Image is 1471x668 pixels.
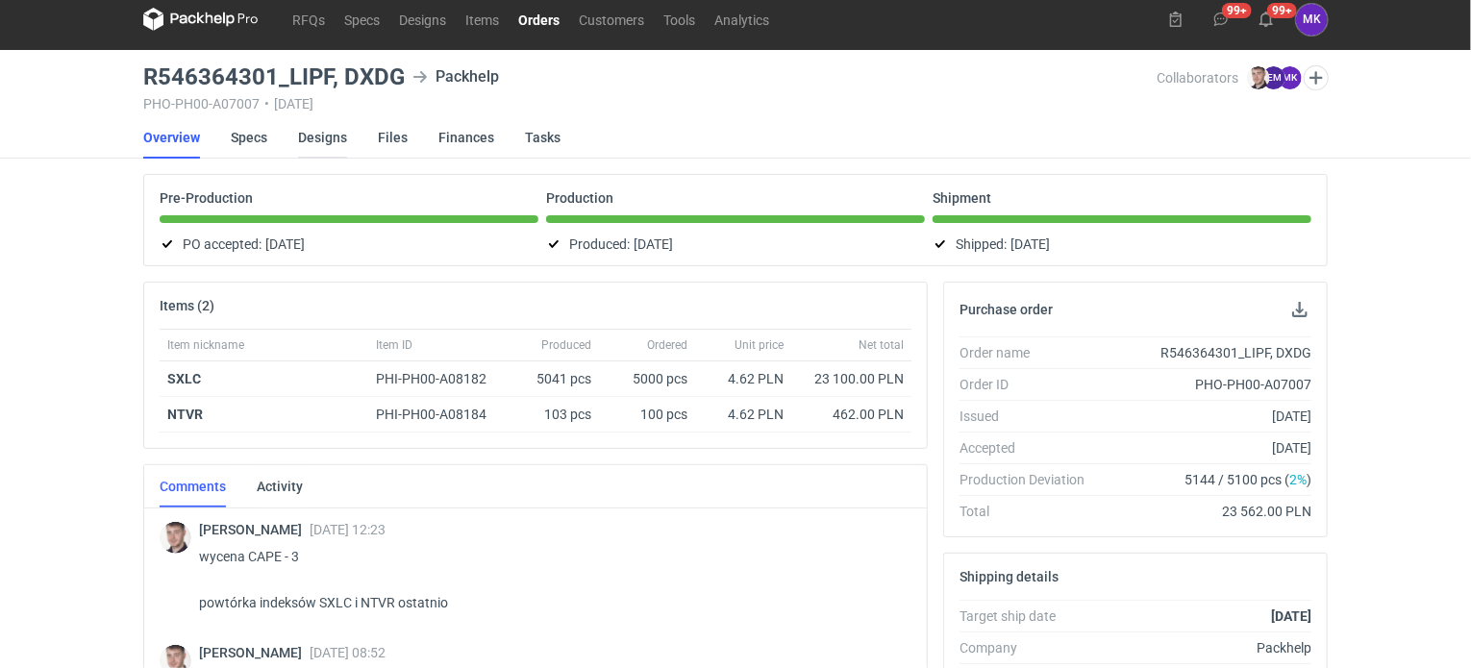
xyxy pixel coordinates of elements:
strong: NTVR [167,407,203,422]
div: 4.62 PLN [703,405,784,424]
div: R546364301_LIPF, DXDG [1100,343,1311,362]
div: Packhelp [412,65,499,88]
span: Unit price [735,337,784,353]
span: Collaborators [1158,70,1239,86]
p: Production [546,190,613,206]
div: [DATE] [1100,438,1311,458]
span: 5144 / 5100 pcs ( ) [1184,470,1311,489]
a: Finances [438,116,494,159]
figcaption: MK [1279,66,1302,89]
span: [DATE] 12:23 [310,522,386,537]
a: Overview [143,116,200,159]
span: Net total [859,337,904,353]
div: 23 562.00 PLN [1100,502,1311,521]
a: Specs [231,116,267,159]
div: Packhelp [1100,638,1311,657]
button: 99+ [1251,4,1282,35]
span: [DATE] [265,233,305,256]
h3: R546364301_LIPF, DXDG [143,65,405,88]
p: Shipment [933,190,991,206]
a: Specs [335,8,389,31]
img: Maciej Sikora [160,522,191,554]
span: Item ID [376,337,412,353]
span: • [264,96,269,111]
a: Activity [257,465,303,507]
div: Order ID [960,375,1100,394]
div: Total [960,502,1100,521]
div: PHO-PH00-A07007 [1100,375,1311,394]
span: Item nickname [167,337,244,353]
div: [DATE] [1100,407,1311,426]
div: Target ship date [960,606,1100,626]
figcaption: EM [1262,66,1285,89]
span: [PERSON_NAME] [199,645,310,660]
div: Company [960,638,1100,657]
div: 5041 pcs [512,361,599,397]
div: 100 pcs [599,397,695,433]
div: PHI-PH00-A08184 [376,405,505,424]
div: PHO-PH00-A07007 [DATE] [143,96,1158,111]
div: Order name [960,343,1100,362]
button: MK [1296,4,1328,36]
div: Accepted [960,438,1100,458]
strong: SXLC [167,371,201,386]
span: Ordered [647,337,687,353]
div: Production Deviation [960,470,1100,489]
div: Issued [960,407,1100,426]
strong: [DATE] [1271,608,1311,624]
a: Tasks [525,116,561,159]
a: Comments [160,465,226,507]
div: 462.00 PLN [799,405,904,424]
a: Analytics [705,8,779,31]
a: Designs [298,116,347,159]
a: Customers [569,8,654,31]
button: 99+ [1206,4,1236,35]
svg: Packhelp Pro [143,8,259,31]
div: PO accepted: [160,233,538,256]
span: [PERSON_NAME] [199,522,310,537]
span: 2% [1289,472,1307,487]
div: Produced: [546,233,925,256]
div: Shipped: [933,233,1311,256]
p: wycena CAPE - 3 powtórka indeksów SXLC i NTVR ostatnio [199,545,896,614]
button: Download PO [1288,298,1311,321]
h2: Items (2) [160,298,214,313]
div: 103 pcs [512,397,599,433]
div: 5000 pcs [599,361,695,397]
span: [DATE] [634,233,673,256]
a: Files [378,116,408,159]
a: RFQs [283,8,335,31]
span: Produced [541,337,591,353]
div: PHI-PH00-A08182 [376,369,505,388]
img: Maciej Sikora [1247,66,1270,89]
a: Designs [389,8,456,31]
div: Martyna Kozyra [1296,4,1328,36]
div: 4.62 PLN [703,369,784,388]
span: [DATE] [1010,233,1050,256]
span: [DATE] 08:52 [310,645,386,660]
h2: Shipping details [960,569,1059,584]
a: Tools [654,8,705,31]
p: Pre-Production [160,190,253,206]
a: Items [456,8,509,31]
button: Edit collaborators [1304,65,1329,90]
div: 23 100.00 PLN [799,369,904,388]
a: Orders [509,8,569,31]
h2: Purchase order [960,302,1053,317]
